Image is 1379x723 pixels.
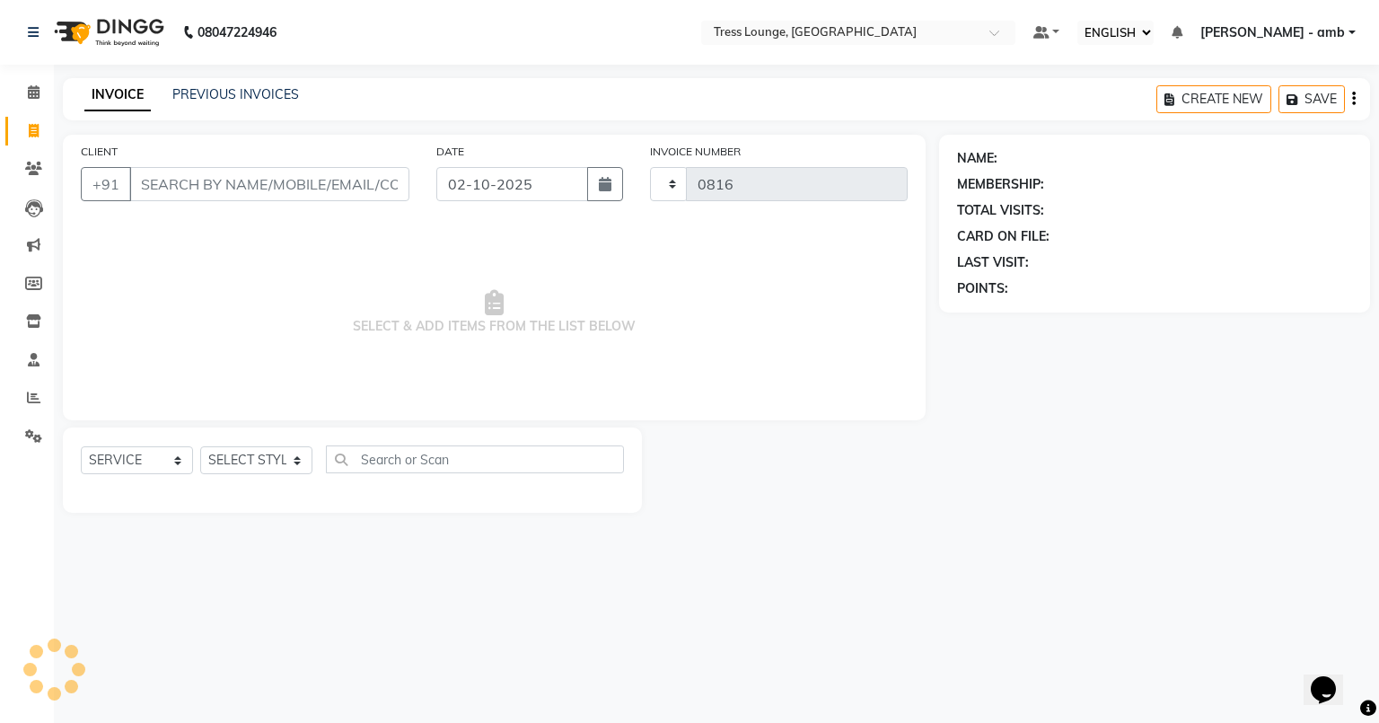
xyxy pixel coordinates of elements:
img: logo [46,7,169,57]
div: CARD ON FILE: [957,227,1050,246]
input: SEARCH BY NAME/MOBILE/EMAIL/CODE [129,167,409,201]
button: CREATE NEW [1156,85,1271,113]
a: INVOICE [84,79,151,111]
button: SAVE [1278,85,1345,113]
a: PREVIOUS INVOICES [172,86,299,102]
span: [PERSON_NAME] - amb [1200,23,1345,42]
label: CLIENT [81,144,118,160]
button: +91 [81,167,131,201]
div: LAST VISIT: [957,253,1029,272]
div: MEMBERSHIP: [957,175,1044,194]
div: POINTS: [957,279,1008,298]
label: INVOICE NUMBER [650,144,741,160]
input: Search or Scan [326,445,624,473]
label: DATE [436,144,464,160]
div: TOTAL VISITS: [957,201,1044,220]
div: NAME: [957,149,997,168]
b: 08047224946 [198,7,277,57]
span: SELECT & ADD ITEMS FROM THE LIST BELOW [81,223,908,402]
iframe: chat widget [1304,651,1361,705]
